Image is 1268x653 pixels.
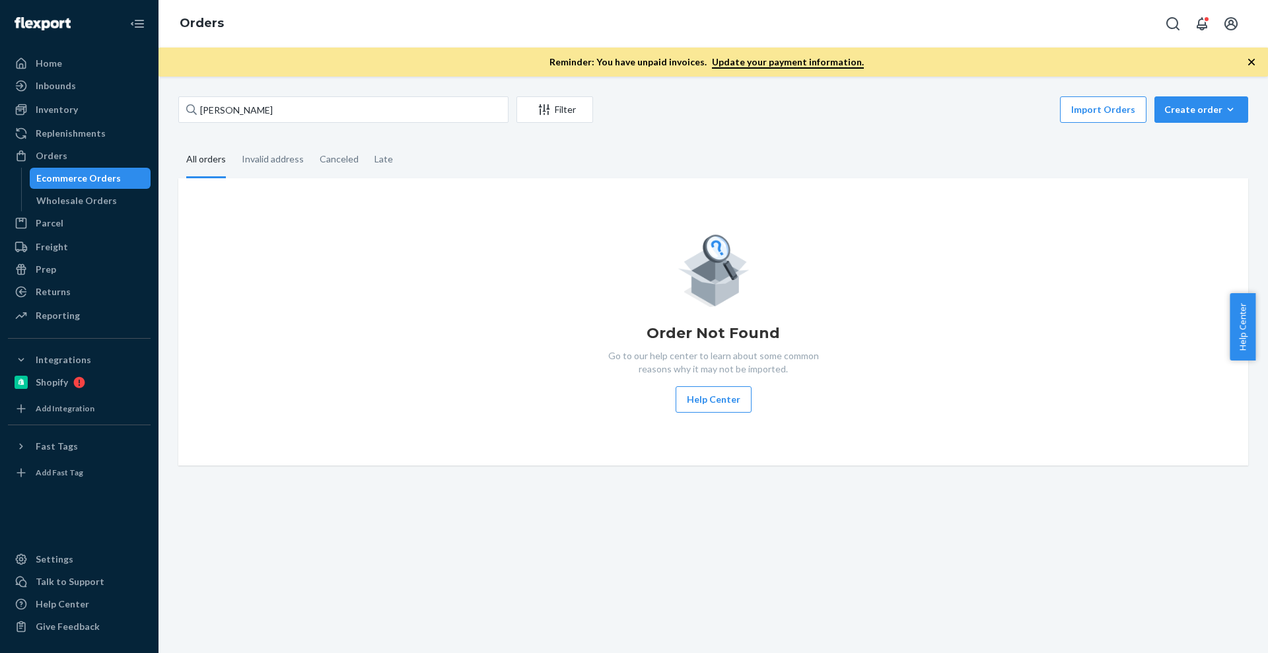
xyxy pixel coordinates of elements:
[36,285,71,298] div: Returns
[186,142,226,178] div: All orders
[8,123,151,144] a: Replenishments
[8,616,151,637] button: Give Feedback
[36,263,56,276] div: Prep
[36,149,67,162] div: Orders
[516,96,593,123] button: Filter
[8,259,151,280] a: Prep
[1160,11,1186,37] button: Open Search Box
[169,5,234,43] ol: breadcrumbs
[8,53,151,74] a: Home
[8,436,151,457] button: Fast Tags
[1184,613,1255,646] iframe: Opens a widget where you can chat to one of our agents
[36,440,78,453] div: Fast Tags
[1189,11,1215,37] button: Open notifications
[36,103,78,116] div: Inventory
[598,349,829,376] p: Go to our help center to learn about some common reasons why it may not be imported.
[647,323,780,344] h1: Order Not Found
[15,17,71,30] img: Flexport logo
[36,467,83,478] div: Add Fast Tag
[8,349,151,370] button: Integrations
[8,281,151,302] a: Returns
[178,96,509,123] input: Search orders
[36,172,121,185] div: Ecommerce Orders
[8,99,151,120] a: Inventory
[678,231,750,307] img: Empty list
[36,217,63,230] div: Parcel
[8,549,151,570] a: Settings
[180,16,224,30] a: Orders
[712,56,864,69] a: Update your payment information.
[242,142,304,176] div: Invalid address
[36,575,104,588] div: Talk to Support
[8,372,151,393] a: Shopify
[517,103,592,116] div: Filter
[36,403,94,414] div: Add Integration
[320,142,359,176] div: Canceled
[30,168,151,189] a: Ecommerce Orders
[36,240,68,254] div: Freight
[374,142,393,176] div: Late
[1218,11,1244,37] button: Open account menu
[36,553,73,566] div: Settings
[549,55,864,69] p: Reminder: You have unpaid invoices.
[1164,103,1238,116] div: Create order
[36,57,62,70] div: Home
[1230,293,1255,361] button: Help Center
[8,213,151,234] a: Parcel
[1060,96,1146,123] button: Import Orders
[676,386,752,413] button: Help Center
[36,127,106,140] div: Replenishments
[8,75,151,96] a: Inbounds
[8,462,151,483] a: Add Fast Tag
[36,620,100,633] div: Give Feedback
[8,236,151,258] a: Freight
[36,598,89,611] div: Help Center
[36,194,117,207] div: Wholesale Orders
[36,353,91,366] div: Integrations
[30,190,151,211] a: Wholesale Orders
[8,305,151,326] a: Reporting
[8,145,151,166] a: Orders
[1154,96,1248,123] button: Create order
[8,398,151,419] a: Add Integration
[36,79,76,92] div: Inbounds
[36,309,80,322] div: Reporting
[8,571,151,592] button: Talk to Support
[8,594,151,615] a: Help Center
[36,376,68,389] div: Shopify
[124,11,151,37] button: Close Navigation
